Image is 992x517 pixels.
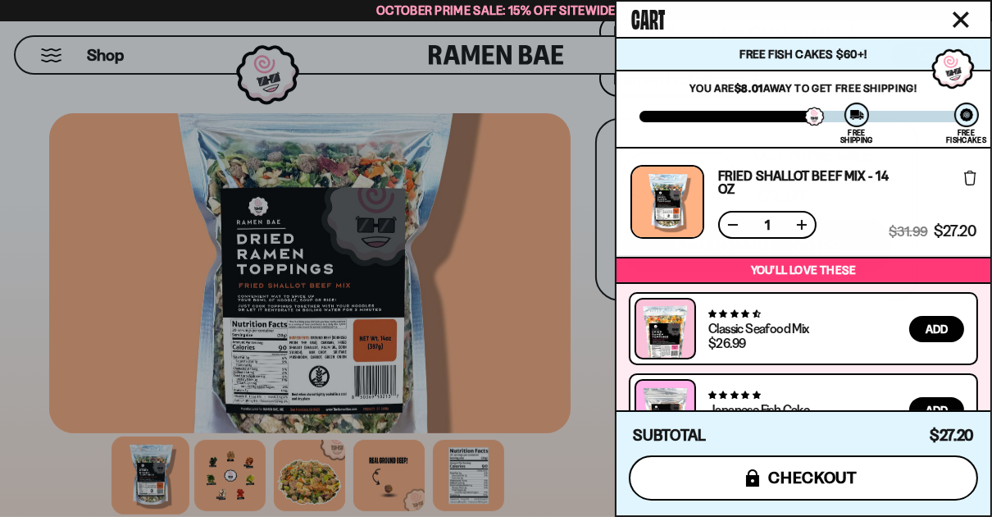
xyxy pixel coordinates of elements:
span: Cart [631,1,665,34]
span: checkout [768,469,858,487]
a: Japanese Fish Cake [708,401,809,418]
span: Add [926,323,948,335]
button: Add [909,316,964,342]
span: $27.20 [934,224,976,239]
span: 4.68 stars [708,309,760,319]
button: checkout [629,455,978,501]
span: 4.77 stars [708,390,760,400]
button: Add [909,397,964,423]
button: Close cart [949,7,973,32]
div: Free Shipping [840,129,872,144]
span: $27.20 [930,426,974,445]
span: 1 [754,218,780,231]
span: Free Fish Cakes $60+! [739,47,867,62]
div: Free Fishcakes [946,129,986,144]
div: $26.99 [708,336,745,350]
p: You’ll love these [621,263,986,278]
a: Fried Shallot Beef Mix - 14 OZ [718,169,889,195]
a: Classic Seafood Mix [708,320,809,336]
strong: $8.01 [735,81,763,94]
span: $31.99 [889,224,927,239]
p: You are away to get Free Shipping! [639,81,967,94]
span: October Prime Sale: 15% off Sitewide [376,2,616,18]
span: Add [926,405,948,416]
h4: Subtotal [633,428,706,444]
